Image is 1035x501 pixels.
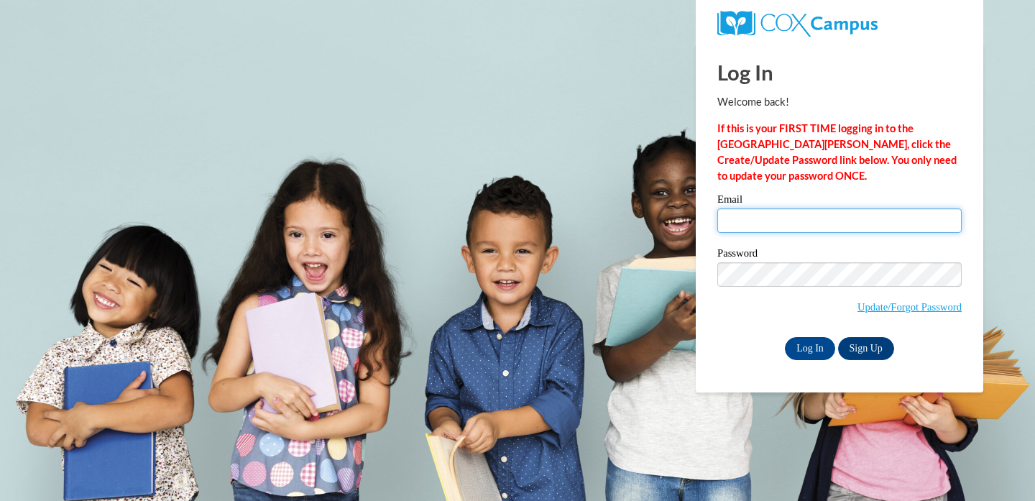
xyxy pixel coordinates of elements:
[717,58,962,87] h1: Log In
[838,337,894,360] a: Sign Up
[717,122,957,182] strong: If this is your FIRST TIME logging in to the [GEOGRAPHIC_DATA][PERSON_NAME], click the Create/Upd...
[785,337,835,360] input: Log In
[717,248,962,262] label: Password
[717,11,878,37] img: COX Campus
[717,94,962,110] p: Welcome back!
[717,194,962,208] label: Email
[717,17,878,29] a: COX Campus
[857,301,962,313] a: Update/Forgot Password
